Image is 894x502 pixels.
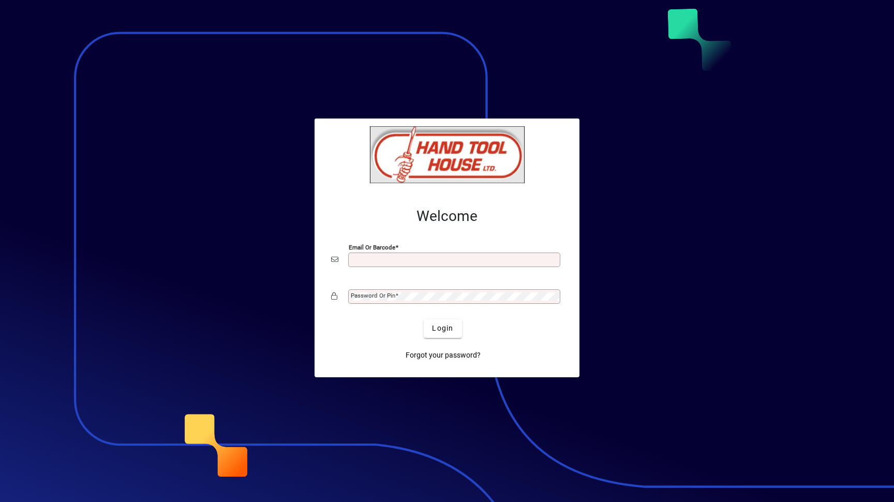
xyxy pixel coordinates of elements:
span: Forgot your password? [406,350,481,361]
h2: Welcome [331,208,563,225]
button: Login [424,319,461,338]
span: Login [432,323,453,334]
a: Forgot your password? [401,346,485,365]
mat-label: Password or Pin [351,292,395,299]
mat-label: Email or Barcode [349,243,395,250]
